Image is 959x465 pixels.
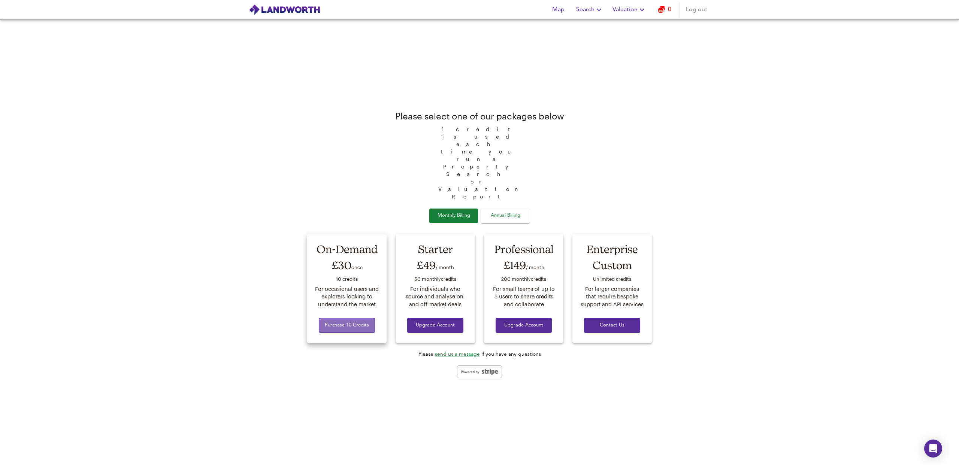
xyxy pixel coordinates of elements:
button: Annual Billing [481,209,530,223]
button: Valuation [609,2,650,17]
img: logo [249,4,320,15]
span: Contact Us [590,321,634,330]
span: Upgrade Account [502,321,546,330]
span: / month [436,264,454,270]
span: Map [549,4,567,15]
a: send us a message [435,352,480,357]
span: / month [526,264,544,270]
button: Upgrade Account [407,318,463,333]
button: Contact Us [584,318,640,333]
span: Search [576,4,603,15]
img: stripe-logo [457,365,502,378]
div: Enterprise [580,241,645,257]
span: once [351,264,363,270]
button: Purchase 10 Credits [319,318,375,333]
span: Upgrade Account [413,321,457,330]
div: Custom [580,257,645,274]
div: For small teams of up to 5 users to share credits and collaborate [491,285,556,309]
div: Please select one of our packages below [395,110,564,122]
div: Unlimited credit s [580,274,645,285]
div: Starter [403,241,468,257]
div: 10 credit s [314,274,379,285]
button: 0 [653,2,677,17]
div: On-Demand [314,241,379,257]
div: For larger companies that require bespoke support and API services [580,285,645,309]
span: 1 credit is used each time you run a Property Search or Valuation Report [435,122,524,200]
div: Please if you have any questions [418,350,541,358]
span: Log out [686,4,707,15]
button: Log out [683,2,710,17]
div: £30 [314,257,379,274]
div: 50 monthly credit s [403,274,468,285]
span: Annual Billing [487,212,524,220]
a: 0 [658,4,671,15]
div: Professional [491,241,556,257]
button: Map [546,2,570,17]
button: Upgrade Account [496,318,552,333]
div: For occasional users and explorers looking to understand the market [314,285,379,309]
div: For individuals who source and analyse on- and off-market deals [403,285,468,309]
div: £149 [491,257,556,274]
span: Valuation [612,4,647,15]
div: Open Intercom Messenger [924,440,942,458]
div: £49 [403,257,468,274]
span: Purchase 10 Credits [325,321,369,330]
button: Search [573,2,606,17]
div: 200 monthly credit s [491,274,556,285]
